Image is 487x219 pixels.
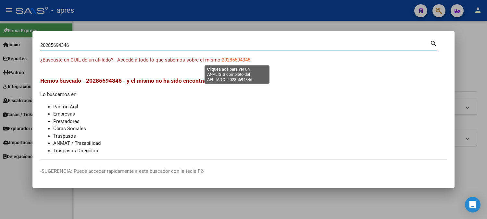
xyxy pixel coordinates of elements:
li: Padrón Ágil [53,103,447,111]
div: Open Intercom Messenger [465,197,481,212]
mat-icon: search [430,39,437,47]
p: -SUGERENCIA: Puede acceder rapidamente a este buscador con la tecla F2- [40,168,447,175]
li: ANMAT / Trazabilidad [53,140,447,147]
li: Prestadores [53,118,447,125]
span: ¿Buscaste un CUIL de un afiliado? - Accedé a todo lo que sabemos sobre el mismo: [40,57,222,63]
li: Obras Sociales [53,125,447,132]
li: Traspasos Direccion [53,147,447,155]
li: Empresas [53,110,447,118]
span: 20285694346 [222,57,250,63]
li: Traspasos [53,132,447,140]
span: Hemos buscado - 20285694346 - y el mismo no ha sido encontrado [40,77,212,84]
div: Lo buscamos en: [40,76,447,154]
